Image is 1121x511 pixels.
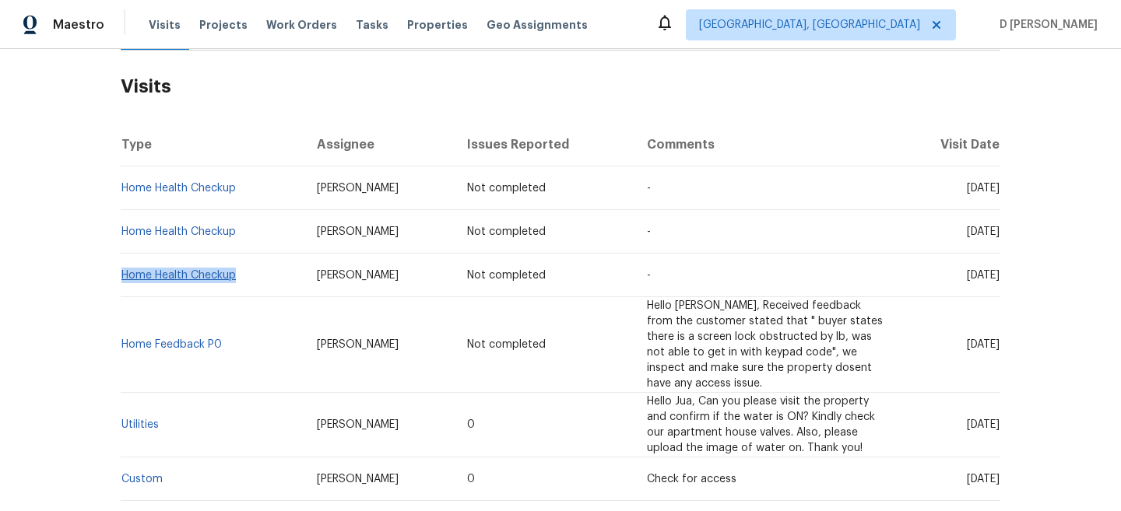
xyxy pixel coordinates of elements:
[647,396,875,453] span: Hello Jua, Can you please visit the property and confirm if the water is ON? Kindly check our apa...
[149,17,181,33] span: Visits
[317,474,399,485] span: [PERSON_NAME]
[467,183,546,194] span: Not completed
[121,339,222,350] a: Home Feedback P0
[467,270,546,281] span: Not completed
[304,123,455,166] th: Assignee
[647,226,651,237] span: -
[967,270,1000,281] span: [DATE]
[647,300,883,389] span: Hello [PERSON_NAME], Received feedback from the customer stated that " buyer states there is a sc...
[407,17,468,33] span: Properties
[634,123,898,166] th: Comments
[467,339,546,350] span: Not completed
[467,419,475,430] span: 0
[647,270,651,281] span: -
[467,226,546,237] span: Not completed
[121,226,236,237] a: Home Health Checkup
[53,17,104,33] span: Maestro
[467,474,475,485] span: 0
[993,17,1098,33] span: D [PERSON_NAME]
[898,123,1000,166] th: Visit Date
[317,183,399,194] span: [PERSON_NAME]
[967,183,1000,194] span: [DATE]
[121,51,1000,123] h2: Visits
[699,17,920,33] span: [GEOGRAPHIC_DATA], [GEOGRAPHIC_DATA]
[121,123,304,166] th: Type
[317,226,399,237] span: [PERSON_NAME]
[121,270,236,281] a: Home Health Checkup
[121,419,159,430] a: Utilities
[121,474,163,485] a: Custom
[121,183,236,194] a: Home Health Checkup
[967,419,1000,430] span: [DATE]
[647,474,736,485] span: Check for access
[967,339,1000,350] span: [DATE]
[967,226,1000,237] span: [DATE]
[317,339,399,350] span: [PERSON_NAME]
[487,17,588,33] span: Geo Assignments
[647,183,651,194] span: -
[967,474,1000,485] span: [DATE]
[356,19,388,30] span: Tasks
[317,419,399,430] span: [PERSON_NAME]
[199,17,248,33] span: Projects
[266,17,337,33] span: Work Orders
[455,123,634,166] th: Issues Reported
[317,270,399,281] span: [PERSON_NAME]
